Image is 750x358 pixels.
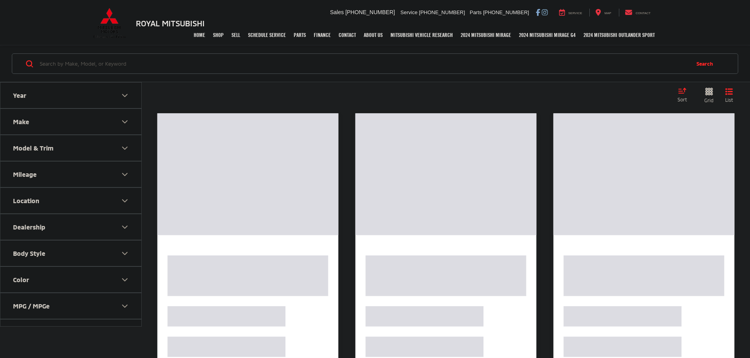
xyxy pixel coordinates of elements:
button: Grid View [696,88,719,104]
span: Service [400,9,417,15]
button: DealershipDealership [0,214,142,240]
input: Search by Make, Model, or Keyword [39,54,689,73]
a: Finance [310,25,335,45]
div: Mileage [120,170,130,179]
div: Location [13,197,39,204]
a: Home [190,25,209,45]
a: 2024 Mitsubishi Outlander SPORT [580,25,659,45]
div: Dealership [120,222,130,232]
button: Cylinder [0,319,142,345]
div: Color [13,276,29,283]
div: Body Style [13,250,45,257]
a: Schedule Service: Opens in a new tab [244,25,290,45]
div: Body Style [120,249,130,258]
span: List [725,97,733,103]
a: Contact [335,25,360,45]
button: MileageMileage [0,162,142,187]
a: Parts: Opens in a new tab [290,25,310,45]
a: Service [553,9,588,17]
span: [PHONE_NUMBER] [483,9,529,15]
a: 2024 Mitsubishi Mirage [457,25,515,45]
div: Make [120,117,130,127]
a: About Us [360,25,387,45]
span: [PHONE_NUMBER] [419,9,465,15]
span: Map [604,11,611,15]
div: Model & Trim [13,144,54,152]
a: Sell [228,25,244,45]
img: Mitsubishi [92,8,127,39]
button: ColorColor [0,267,142,292]
button: Search [689,54,724,73]
div: Year [120,91,130,100]
button: LocationLocation [0,188,142,213]
div: MPG / MPGe [120,301,130,311]
span: Grid [704,97,713,104]
a: Shop [209,25,228,45]
div: Location [120,196,130,206]
button: List View [719,88,739,104]
span: Sales [330,9,344,15]
div: Mileage [13,171,37,178]
div: Color [120,275,130,285]
h3: Royal Mitsubishi [136,19,205,28]
button: MPG / MPGeMPG / MPGe [0,293,142,319]
button: YearYear [0,83,142,108]
button: Select sort value [674,88,696,103]
button: Model & TrimModel & Trim [0,135,142,161]
span: Service [569,11,582,15]
div: Model & Trim [120,143,130,153]
a: Map [589,9,617,17]
button: MakeMake [0,109,142,134]
a: Instagram: Click to visit our Instagram page [542,9,548,15]
span: Sort [678,97,687,102]
div: Dealership [13,223,45,231]
div: Make [13,118,29,125]
a: Facebook: Click to visit our Facebook page [536,9,540,15]
a: Contact [619,9,657,17]
button: Body StyleBody Style [0,241,142,266]
div: MPG / MPGe [13,302,50,310]
span: Contact [635,11,650,15]
span: [PHONE_NUMBER] [345,9,395,15]
a: 2024 Mitsubishi Mirage G4 [515,25,580,45]
span: Parts [470,9,481,15]
div: Year [13,92,26,99]
a: Mitsubishi Vehicle Research [387,25,457,45]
